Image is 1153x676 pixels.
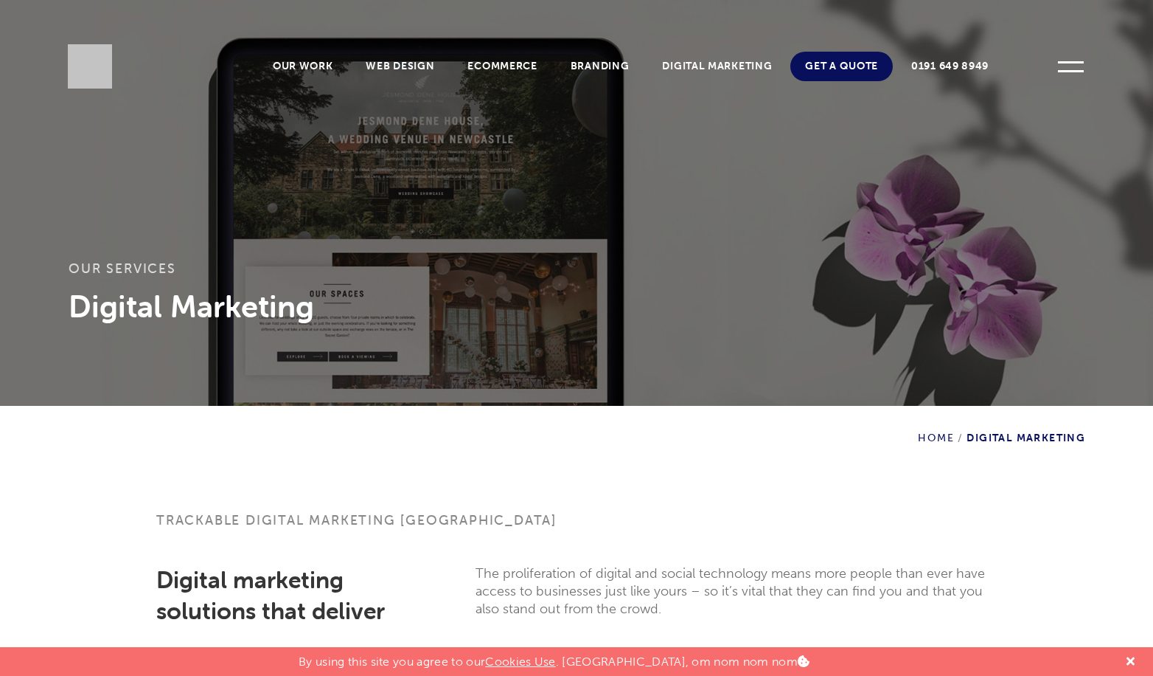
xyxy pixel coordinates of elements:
p: The proliferation of digital and social technology means more people than ever have access to bus... [476,565,997,618]
a: 0191 649 8949 [896,52,1003,81]
p: By using this site you agree to our . [GEOGRAPHIC_DATA], om nom nom nom [299,647,809,669]
a: Branding [556,52,644,81]
span: / [954,432,966,444]
h3: Our services [69,260,1084,288]
a: Ecommerce [453,52,551,81]
a: Digital Marketing [647,52,787,81]
div: Digital Marketing [918,406,1085,444]
a: Our Work [258,52,348,81]
a: Get A Quote [790,52,893,81]
h3: Digital Marketing [69,288,1084,325]
a: Web Design [351,52,449,81]
a: Cookies Use [485,655,556,669]
img: Sleeky Web Design Newcastle [68,44,112,89]
a: Home [918,432,954,444]
h2: Digital marketing solutions that deliver [156,565,391,627]
h1: Trackable digital marketing [GEOGRAPHIC_DATA] [156,513,997,546]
